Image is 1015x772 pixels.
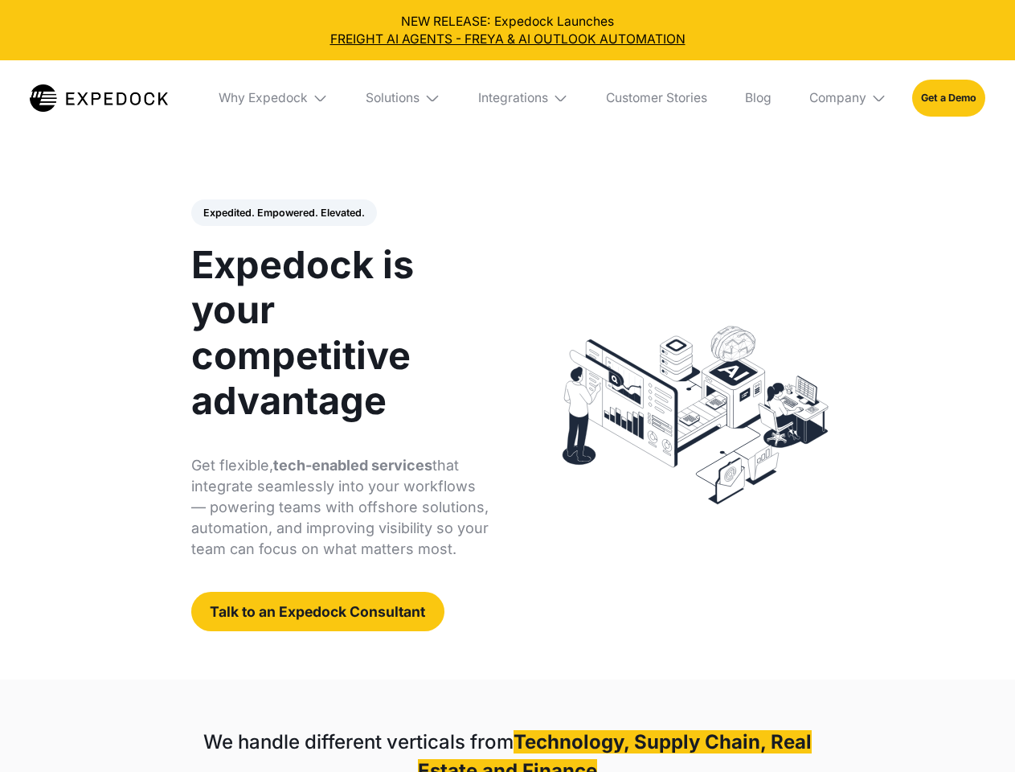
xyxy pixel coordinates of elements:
p: Get flexible, that integrate seamlessly into your workflows — powering teams with offshore soluti... [191,455,489,560]
div: NEW RELEASE: Expedock Launches [13,13,1003,48]
div: Integrations [478,90,548,106]
a: Customer Stories [593,60,719,136]
div: Why Expedock [219,90,308,106]
strong: tech-enabled services [273,457,432,474]
div: Integrations [465,60,581,136]
a: Get a Demo [912,80,985,116]
strong: We handle different verticals from [203,730,514,754]
h1: Expedock is your competitive advantage [191,242,489,423]
iframe: Chat Widget [935,695,1015,772]
a: Blog [732,60,784,136]
div: Why Expedock [206,60,341,136]
a: Talk to an Expedock Consultant [191,592,444,631]
div: Company [809,90,866,106]
a: FREIGHT AI AGENTS - FREYA & AI OUTLOOK AUTOMATION [13,31,1003,48]
div: Company [796,60,899,136]
div: Solutions [366,90,420,106]
div: Solutions [354,60,453,136]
